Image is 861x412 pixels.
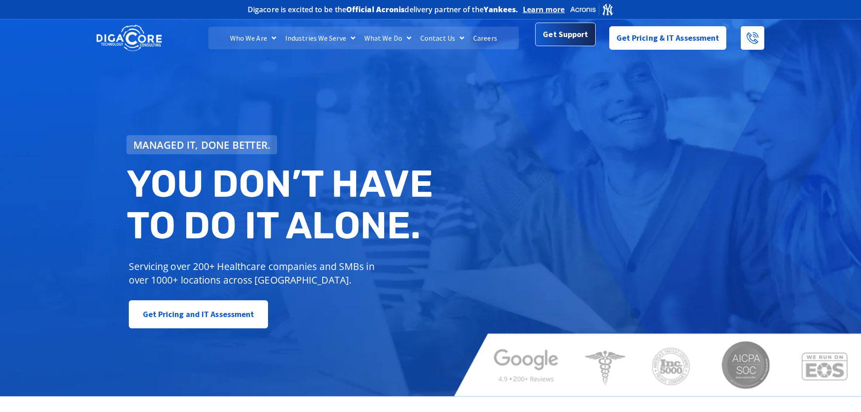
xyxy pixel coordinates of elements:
[208,27,518,49] nav: Menu
[127,163,438,246] h2: You don’t have to do IT alone.
[226,27,281,49] a: Who We Are
[569,3,614,16] img: Acronis
[143,305,254,323] span: Get Pricing and IT Assessment
[469,27,502,49] a: Careers
[535,23,595,47] a: Get Support
[281,27,360,49] a: Industries We Serve
[96,24,162,52] img: DigaCore Technology Consulting
[543,26,588,44] span: Get Support
[346,5,405,14] b: Official Acronis
[609,26,727,50] a: Get Pricing & IT Assessment
[133,140,271,150] span: Managed IT, done better.
[129,260,381,287] p: Servicing over 200+ Healthcare companies and SMBs in over 1000+ locations across [GEOGRAPHIC_DATA].
[127,135,278,154] a: Managed IT, done better.
[248,6,518,13] h2: Digacore is excited to be the delivery partner of the
[360,27,416,49] a: What We Do
[616,29,720,47] span: Get Pricing & IT Assessment
[523,5,565,14] a: Learn more
[484,5,518,14] b: Yankees.
[129,300,268,328] a: Get Pricing and IT Assessment
[416,27,469,49] a: Contact Us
